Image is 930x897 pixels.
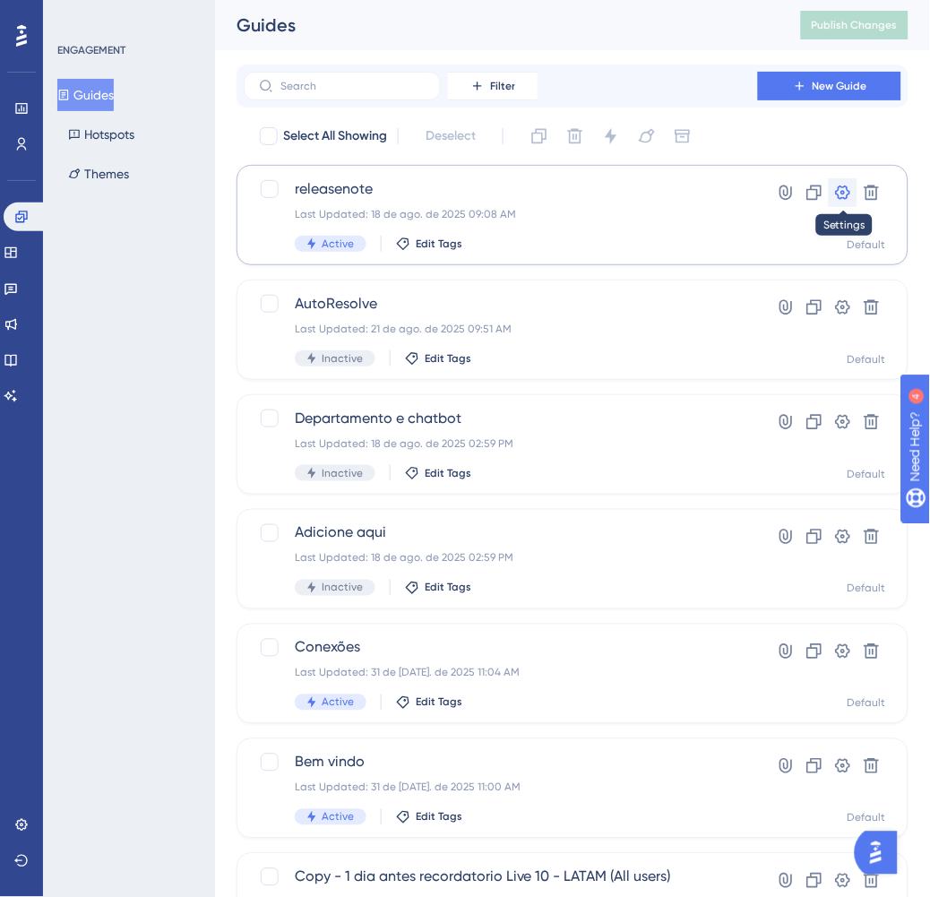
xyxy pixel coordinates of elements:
[848,696,886,711] div: Default
[322,466,363,480] span: Inactive
[295,551,707,565] div: Last Updated: 18 de ago. de 2025 02:59 PM
[283,125,387,147] span: Select All Showing
[425,351,471,366] span: Edit Tags
[237,13,756,38] div: Guides
[124,9,129,23] div: 4
[490,79,515,93] span: Filter
[280,80,426,92] input: Search
[295,207,707,221] div: Last Updated: 18 de ago. de 2025 09:08 AM
[42,4,112,26] span: Need Help?
[848,811,886,825] div: Default
[57,79,114,111] button: Guides
[848,352,886,367] div: Default
[57,43,125,57] div: ENGAGEMENT
[405,581,471,595] button: Edit Tags
[295,322,707,336] div: Last Updated: 21 de ago. de 2025 09:51 AM
[295,408,707,429] span: Departamento e chatbot
[322,581,363,595] span: Inactive
[396,237,462,251] button: Edit Tags
[295,436,707,451] div: Last Updated: 18 de ago. de 2025 02:59 PM
[396,810,462,824] button: Edit Tags
[801,11,908,39] button: Publish Changes
[416,237,462,251] span: Edit Tags
[295,637,707,659] span: Conexões
[448,72,538,100] button: Filter
[426,125,476,147] span: Deselect
[322,810,354,824] span: Active
[295,867,712,888] span: Copy - 1 dia antes recordatorio Live 10 - LATAM (All users)
[57,118,145,151] button: Hotspots
[813,79,867,93] span: New Guide
[848,237,886,252] div: Default
[409,120,492,152] button: Deselect
[322,695,354,710] span: Active
[295,666,707,680] div: Last Updated: 31 de [DATE]. de 2025 11:04 AM
[295,178,707,200] span: releasenote
[416,695,462,710] span: Edit Tags
[295,293,707,315] span: AutoResolve
[57,158,140,190] button: Themes
[848,582,886,596] div: Default
[295,522,707,544] span: Adicione aqui
[812,18,898,32] span: Publish Changes
[396,695,462,710] button: Edit Tags
[322,351,363,366] span: Inactive
[405,466,471,480] button: Edit Tags
[416,810,462,824] span: Edit Tags
[425,581,471,595] span: Edit Tags
[848,467,886,481] div: Default
[295,781,707,795] div: Last Updated: 31 de [DATE]. de 2025 11:00 AM
[322,237,354,251] span: Active
[758,72,901,100] button: New Guide
[405,351,471,366] button: Edit Tags
[295,752,707,773] span: Bem vindo
[425,466,471,480] span: Edit Tags
[855,826,908,880] iframe: UserGuiding AI Assistant Launcher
